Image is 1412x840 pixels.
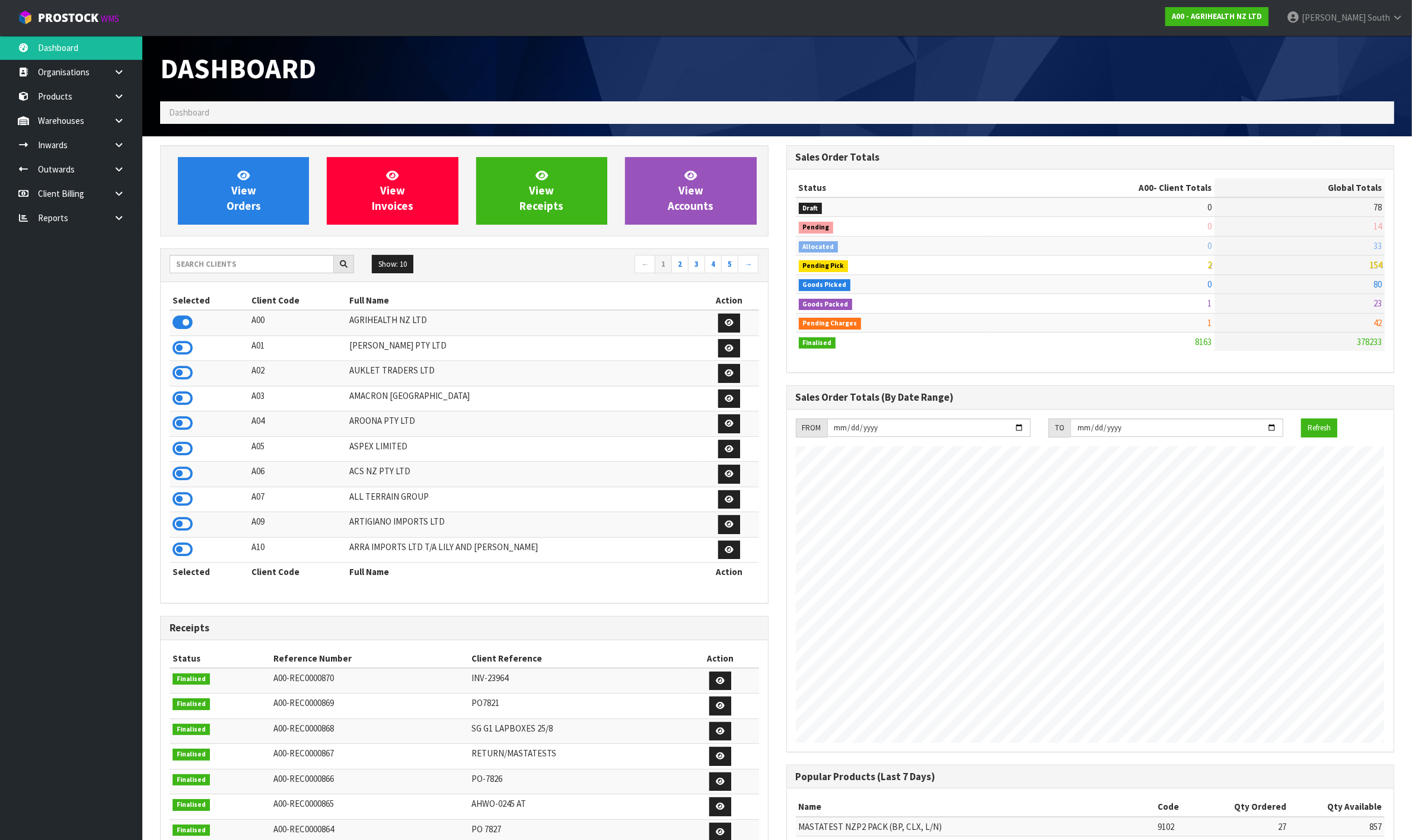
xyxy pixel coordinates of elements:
[471,823,501,835] span: PO 7827
[346,512,700,538] td: ARTIGIANO IMPORTS LTD
[1373,240,1382,251] span: 33
[471,773,502,784] span: PO-7826
[625,157,756,225] a: ViewAccounts
[1165,7,1268,26] a: A00 - AGRIHEALTH NZ LTD
[799,222,834,234] span: Pending
[248,563,346,582] th: Client Code
[796,152,1385,163] h3: Sales Order Totals
[170,622,759,634] h3: Receipts
[519,168,563,213] span: View Receipts
[346,336,700,361] td: [PERSON_NAME] PTY LTD
[796,178,990,197] th: Status
[346,563,700,582] th: Full Name
[1373,221,1382,232] span: 14
[655,255,672,274] a: 1
[248,436,346,462] td: A05
[173,799,210,811] span: Finalised
[273,672,334,684] span: A00-REC0000870
[1155,797,1198,816] th: Code
[273,823,334,835] span: A00-REC0000864
[1207,298,1212,309] span: 1
[170,255,334,273] input: Search clients
[1357,336,1382,347] span: 378233
[273,748,334,759] span: A00-REC0000867
[1207,317,1212,328] span: 1
[273,697,334,708] span: A00-REC0000869
[1207,221,1212,232] span: 0
[372,255,413,274] button: Show: 10
[1215,178,1385,197] th: Global Totals
[173,673,210,685] span: Finalised
[273,798,334,809] span: A00-REC0000865
[1207,240,1212,251] span: 0
[248,336,346,361] td: A01
[270,649,468,668] th: Reference Number
[248,512,346,538] td: A09
[471,798,526,809] span: AHWO-0245 AT
[173,698,210,710] span: Finalised
[796,817,1155,836] td: MASTATEST NZP2 PACK (BP, CLX, L/N)
[227,168,261,213] span: View Orders
[799,203,823,215] span: Draft
[468,649,682,668] th: Client Reference
[346,537,700,563] td: ARRA IMPORTS LTD T/A LILY AND [PERSON_NAME]
[346,487,700,512] td: ALL TERRAIN GROUP
[738,255,758,274] a: →
[327,157,458,225] a: ViewInvoices
[799,337,836,349] span: Finalised
[635,255,655,274] a: ←
[160,51,316,86] span: Dashboard
[170,649,270,668] th: Status
[170,563,248,582] th: Selected
[471,723,553,734] span: SG G1 LAPBOXES 25/8
[248,291,346,310] th: Client Code
[372,168,413,213] span: View Invoices
[1139,182,1153,193] span: A00
[346,436,700,462] td: ASPEX LIMITED
[346,291,700,310] th: Full Name
[796,771,1385,782] h3: Popular Products (Last 7 Days)
[473,255,759,276] nav: Page navigation
[173,825,210,836] span: Finalised
[721,255,738,274] a: 5
[248,386,346,411] td: A03
[700,291,759,310] th: Action
[671,255,689,274] a: 2
[1369,259,1382,270] span: 154
[346,361,700,387] td: AUKLET TRADERS LTD
[346,310,700,336] td: AGRIHEALTH NZ LTD
[346,411,700,437] td: AROONA PTY LTD
[799,279,851,291] span: Goods Picked
[1373,317,1382,328] span: 42
[990,178,1215,197] th: - Client Totals
[682,649,758,668] th: Action
[668,168,713,213] span: View Accounts
[471,748,556,759] span: RETURN/MASTATESTS
[688,255,705,274] a: 3
[248,310,346,336] td: A00
[248,411,346,437] td: A04
[38,10,98,25] span: ProStock
[1302,12,1366,23] span: [PERSON_NAME]
[273,723,334,734] span: A00-REC0000868
[18,10,33,25] img: cube-alt.png
[799,241,839,253] span: Allocated
[1198,817,1289,836] td: 27
[1155,817,1198,836] td: 9102
[1048,419,1070,437] div: TO
[796,392,1385,403] h3: Sales Order Totals (By Date Range)
[178,157,309,225] a: ViewOrders
[1368,12,1390,23] span: South
[1373,298,1382,309] span: 23
[346,386,700,411] td: AMACRON [GEOGRAPHIC_DATA]
[346,462,700,487] td: ACS NZ PTY LTD
[248,361,346,387] td: A02
[796,419,827,437] div: FROM
[705,255,722,274] a: 4
[1301,419,1337,437] button: Refresh
[169,107,209,118] span: Dashboard
[1373,202,1382,213] span: 78
[1289,817,1385,836] td: 857
[248,462,346,487] td: A06
[1198,797,1289,816] th: Qty Ordered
